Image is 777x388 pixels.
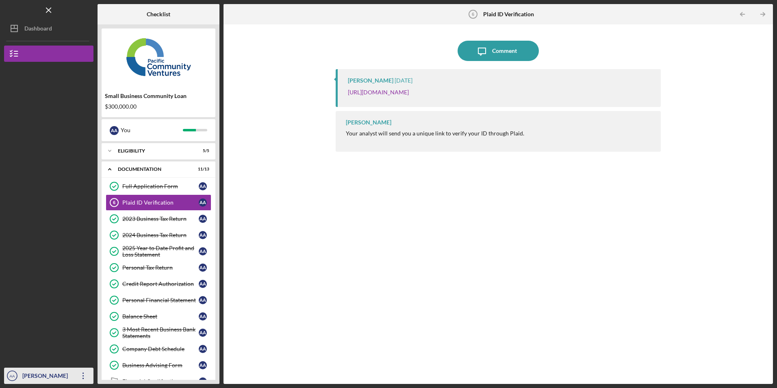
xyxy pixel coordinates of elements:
[199,312,207,320] div: A A
[122,264,199,271] div: Personal Tax Return
[122,313,199,320] div: Balance Sheet
[106,227,211,243] a: 2024 Business Tax ReturnAA
[113,200,115,205] tspan: 6
[106,357,211,373] a: Business Advising FormAA
[492,41,517,61] div: Comment
[106,308,211,325] a: Balance SheetAA
[122,362,199,368] div: Business Advising Form
[122,183,199,190] div: Full Application Form
[122,378,199,385] div: Financial Qualification
[346,119,391,126] div: [PERSON_NAME]
[122,297,199,303] div: Personal Financial Statement
[106,211,211,227] a: 2023 Business Tax ReturnAA
[106,259,211,276] a: Personal Tax ReturnAA
[106,243,211,259] a: 2025 Year to Date Profit and Loss StatementAA
[122,232,199,238] div: 2024 Business Tax Return
[199,215,207,223] div: A A
[199,296,207,304] div: A A
[458,41,539,61] button: Comment
[199,345,207,353] div: A A
[122,216,199,222] div: 2023 Business Tax Return
[199,198,207,207] div: A A
[199,329,207,337] div: A A
[147,11,170,17] b: Checklist
[106,341,211,357] a: Company Debt ScheduleAA
[106,178,211,194] a: Full Application FormAA
[346,130,524,137] div: Your analyst will send you a unique link to verify your ID through Plaid.
[105,103,212,110] div: $300,000.00
[199,264,207,272] div: A A
[395,77,412,84] time: 2025-09-26 22:45
[110,126,119,135] div: A A
[199,182,207,190] div: A A
[118,148,189,153] div: Eligibility
[24,20,52,39] div: Dashboard
[102,33,215,81] img: Product logo
[121,123,183,137] div: You
[195,148,209,153] div: 5 / 5
[122,245,199,258] div: 2025 Year to Date Profit and Loss Statement
[199,231,207,239] div: A A
[106,276,211,292] a: Credit Report AuthorizationAA
[20,368,73,386] div: [PERSON_NAME]
[199,247,207,255] div: A A
[106,325,211,341] a: 3 Most Recent Business Bank StatementsAA
[199,377,207,386] div: A A
[106,194,211,211] a: 6Plaid ID VerificationAA
[199,280,207,288] div: A A
[483,11,534,17] b: Plaid ID Verification
[106,292,211,308] a: Personal Financial StatementAA
[4,20,93,37] button: Dashboard
[195,167,209,172] div: 11 / 13
[471,12,474,17] tspan: 6
[118,167,189,172] div: Documentation
[199,361,207,369] div: A A
[10,374,15,378] text: AA
[122,346,199,352] div: Company Debt Schedule
[122,281,199,287] div: Credit Report Authorization
[122,199,199,206] div: Plaid ID Verification
[348,89,409,96] a: [URL][DOMAIN_NAME]
[348,77,393,84] div: [PERSON_NAME]
[4,368,93,384] button: AA[PERSON_NAME]
[105,93,212,99] div: Small Business Community Loan
[122,326,199,339] div: 3 Most Recent Business Bank Statements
